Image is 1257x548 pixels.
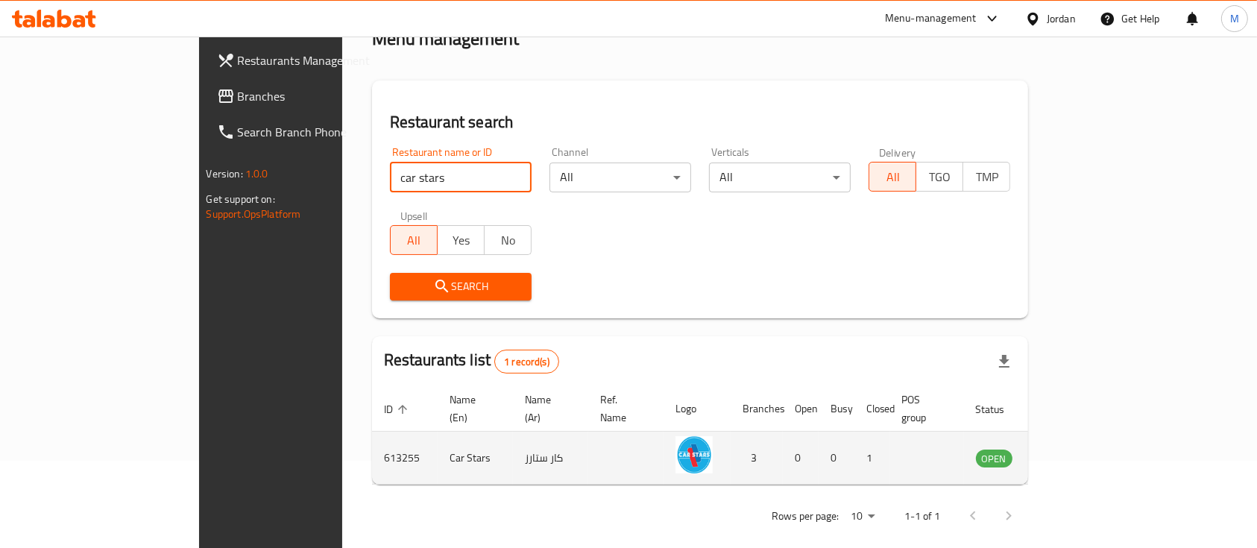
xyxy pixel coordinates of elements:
[976,400,1024,418] span: Status
[400,210,428,221] label: Upsell
[205,114,409,150] a: Search Branch Phone
[245,164,268,183] span: 1.0.0
[491,230,526,251] span: No
[731,432,783,485] td: 3
[384,349,559,374] h2: Restaurants list
[904,507,940,526] p: 1-1 of 1
[916,162,963,192] button: TGO
[494,350,559,374] div: Total records count
[205,78,409,114] a: Branches
[675,436,713,473] img: Car Stars
[963,162,1010,192] button: TMP
[238,51,397,69] span: Restaurants Management
[969,166,1004,188] span: TMP
[976,450,1012,467] span: OPEN
[819,432,854,485] td: 0
[709,163,851,192] div: All
[525,391,570,426] span: Name (Ar)
[976,450,1012,467] div: OPEN
[854,386,890,432] th: Closed
[875,166,910,188] span: All
[902,391,946,426] span: POS group
[207,164,243,183] span: Version:
[384,400,412,418] span: ID
[495,355,558,369] span: 1 record(s)
[238,87,397,105] span: Branches
[444,230,479,251] span: Yes
[372,27,519,51] h2: Menu management
[854,432,890,485] td: 1
[390,273,532,300] button: Search
[205,42,409,78] a: Restaurants Management
[1230,10,1239,27] span: M
[402,277,520,296] span: Search
[664,386,731,432] th: Logo
[390,163,532,192] input: Search for restaurant name or ID..
[922,166,957,188] span: TGO
[484,225,532,255] button: No
[238,123,397,141] span: Search Branch Phone
[845,506,880,528] div: Rows per page:
[819,386,854,432] th: Busy
[390,225,438,255] button: All
[437,225,485,255] button: Yes
[438,432,513,485] td: Car Stars
[372,386,1094,485] table: enhanced table
[783,386,819,432] th: Open
[207,189,275,209] span: Get support on:
[879,147,916,157] label: Delivery
[207,204,301,224] a: Support.OpsPlatform
[731,386,783,432] th: Branches
[986,344,1022,379] div: Export file
[885,10,977,28] div: Menu-management
[549,163,691,192] div: All
[397,230,432,251] span: All
[783,432,819,485] td: 0
[1047,10,1076,27] div: Jordan
[450,391,495,426] span: Name (En)
[772,507,839,526] p: Rows per page:
[869,162,916,192] button: All
[390,111,1011,133] h2: Restaurant search
[600,391,646,426] span: Ref. Name
[513,432,588,485] td: كار ستارز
